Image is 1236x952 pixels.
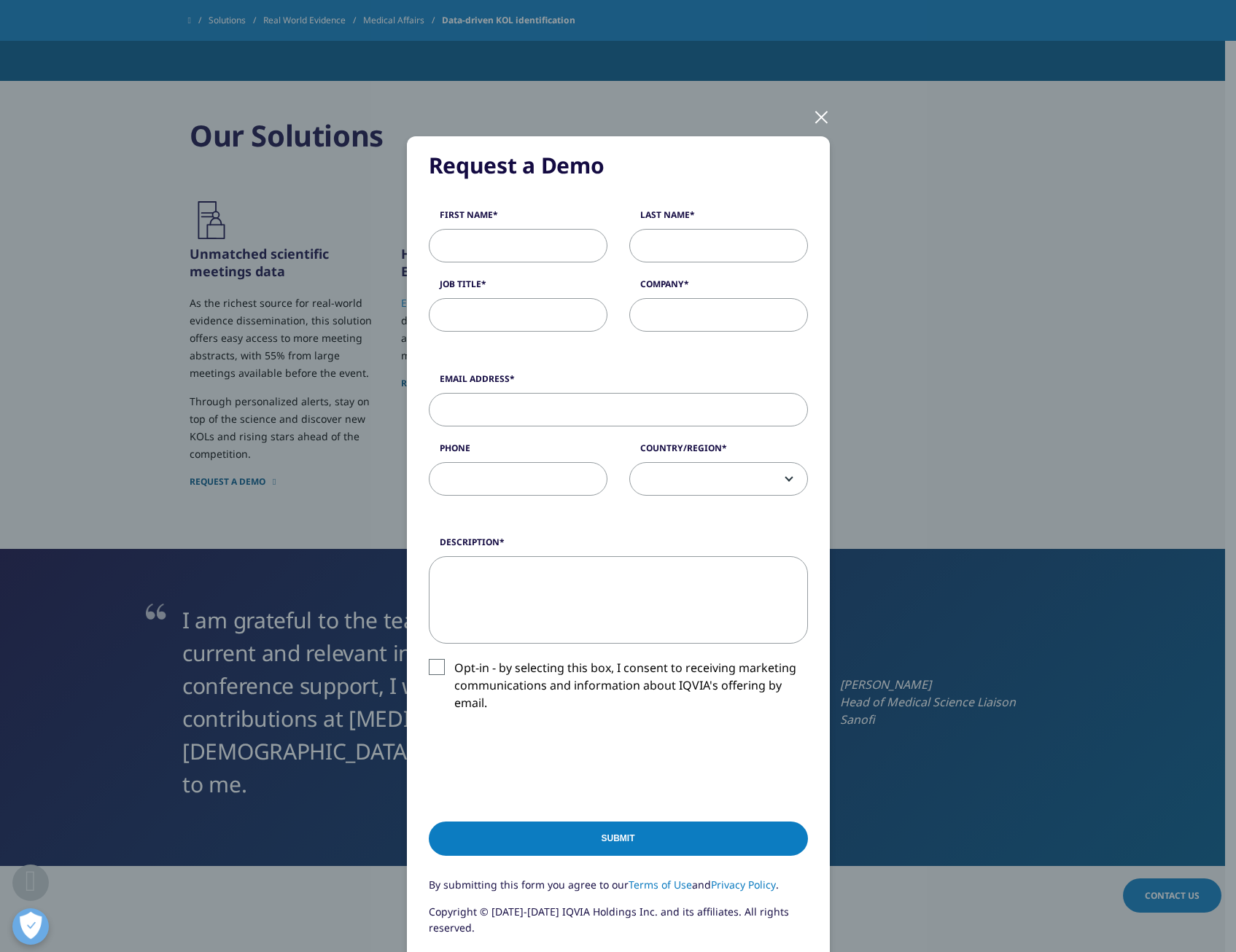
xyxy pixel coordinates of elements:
[429,822,808,856] input: Submit
[429,877,808,904] p: By submitting this form you agree to our and .
[429,151,808,180] h5: Request a Demo
[629,442,808,462] label: Country/Region
[429,536,808,556] label: Description
[429,659,808,719] label: Opt-in - by selecting this box, I consent to receiving marketing communications and information a...
[429,904,808,947] p: Copyright © [DATE]-[DATE] IQVIA Holdings Inc. and its affiliates. All rights reserved.
[429,278,607,298] label: Job Title
[12,908,49,945] button: Open Preferences
[429,372,808,393] label: Email Address
[629,278,808,298] label: Company
[429,442,607,462] label: Phone
[629,878,692,891] a: Terms of Use
[429,735,650,792] iframe: reCAPTCHA
[711,878,776,891] a: Privacy Policy
[629,208,808,229] label: Last Name
[429,208,607,229] label: First Name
